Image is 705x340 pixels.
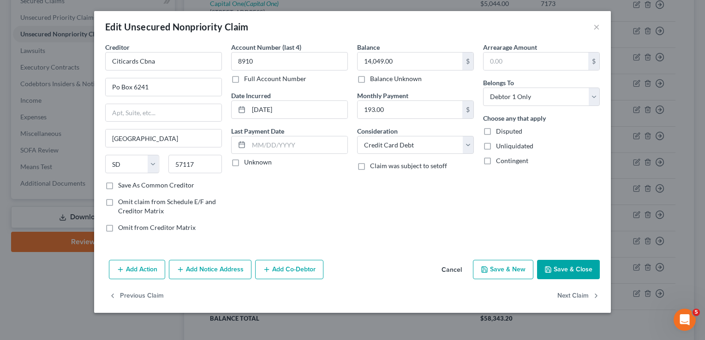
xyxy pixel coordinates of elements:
button: Save & Close [537,260,600,279]
label: Monthly Payment [357,91,408,100]
span: Creditor [105,43,130,51]
input: Enter city... [106,129,221,147]
button: Add Action [109,260,165,279]
div: $ [462,101,473,118]
input: 0.00 [484,53,588,70]
label: Balance [357,42,380,52]
button: Previous Claim [109,287,164,306]
button: Next Claim [557,287,600,306]
label: Last Payment Date [231,126,284,136]
label: Save As Common Creditor [118,181,194,190]
label: Account Number (last 4) [231,42,301,52]
button: Cancel [434,261,469,279]
span: 5 [693,309,700,316]
div: $ [462,53,473,70]
input: XXXX [231,52,348,70]
input: Enter zip... [168,155,222,173]
input: MM/DD/YYYY [249,136,347,154]
label: Arrearage Amount [483,42,537,52]
div: Edit Unsecured Nonpriority Claim [105,20,249,33]
label: Date Incurred [231,91,271,100]
span: Claim was subject to setoff [370,162,447,170]
iframe: Intercom live chat [674,309,696,331]
button: Add Co-Debtor [255,260,323,279]
span: Disputed [496,127,522,135]
label: Balance Unknown [370,74,422,83]
button: Save & New [473,260,533,279]
input: MM/DD/YYYY [249,101,347,118]
input: Enter address... [106,78,221,96]
span: Unliquidated [496,142,533,150]
button: × [593,21,600,32]
label: Choose any that apply [483,113,546,123]
label: Unknown [244,158,272,167]
span: Omit claim from Schedule E/F and Creditor Matrix [118,198,216,215]
span: Omit from Creditor Matrix [118,223,196,231]
span: Contingent [496,157,528,164]
span: Belongs To [483,79,514,87]
input: 0.00 [358,101,462,118]
input: 0.00 [358,53,462,70]
button: Add Notice Address [169,260,251,279]
div: $ [588,53,599,70]
input: Apt, Suite, etc... [106,104,221,122]
label: Consideration [357,126,398,136]
label: Full Account Number [244,74,306,83]
input: Search creditor by name... [105,52,222,70]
